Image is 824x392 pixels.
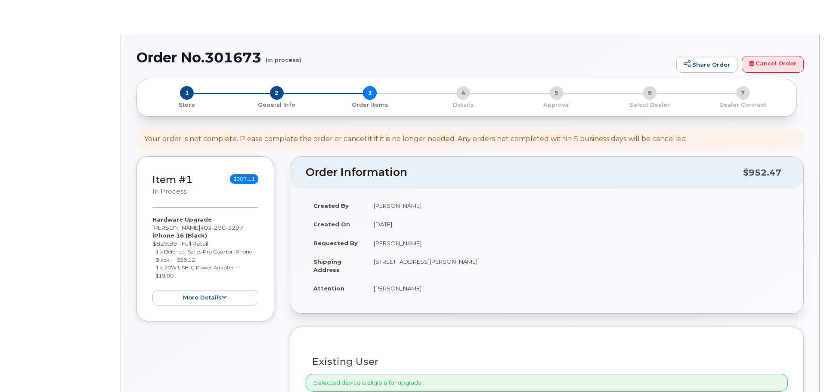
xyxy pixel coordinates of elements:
[152,290,258,306] button: more details
[136,50,672,65] h1: Order No.301673
[152,188,186,195] small: in process
[234,101,320,109] p: General Info
[144,134,688,144] div: Your order is not complete. Please complete the order or cancel it if it is no longer needed. Any...
[266,50,301,63] small: (in process)
[230,100,324,109] a: 2 General Info
[152,216,212,223] strong: Hardware Upgrade
[144,100,230,109] a: 1 Store
[306,374,788,392] div: Selected device is Eligible for upgrade
[313,240,358,247] strong: Requested By
[366,234,788,253] td: [PERSON_NAME]
[226,224,243,231] span: 3297
[155,248,252,263] small: 1 x Defender Series Pro Case for iPhone Black — $58.12
[313,221,350,228] strong: Created On
[147,101,227,109] p: Store
[676,56,737,73] a: Share Order
[312,356,781,367] h3: Existing User
[313,202,349,209] strong: Created By
[366,252,788,279] td: [STREET_ADDRESS][PERSON_NAME]
[270,86,284,100] span: 2
[200,224,243,231] span: 402
[152,216,258,306] div: [PERSON_NAME] $829.99 - Full Retail
[313,285,344,292] strong: Attention
[366,215,788,234] td: [DATE]
[230,174,258,184] span: $907.11
[306,167,743,179] h2: Order Information
[366,196,788,215] td: [PERSON_NAME]
[742,56,804,73] a: Cancel Order
[212,224,226,231] span: 290
[152,232,207,239] strong: iPhone 16 (Black)
[180,86,194,100] span: 1
[743,164,781,181] div: $952.47
[313,258,341,273] strong: Shipping Address
[155,264,240,279] small: 1 x 20W USB-C Power Adapter — $19.00
[152,173,193,185] a: Item #1
[366,279,788,298] td: [PERSON_NAME]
